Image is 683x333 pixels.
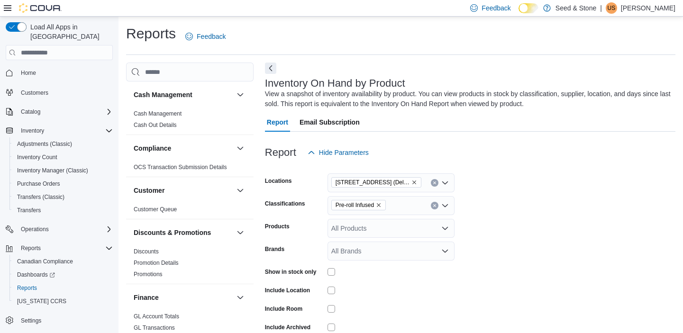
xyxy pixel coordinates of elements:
a: Cash Out Details [134,122,177,128]
button: Compliance [235,143,246,154]
button: Clear input [431,179,438,187]
span: Canadian Compliance [17,258,73,265]
button: Finance [235,292,246,303]
input: Dark Mode [519,3,538,13]
button: Customer [134,186,233,195]
label: Classifications [265,200,305,207]
button: Settings [2,314,117,327]
button: Customers [2,85,117,99]
button: Compliance [134,144,233,153]
button: Remove 616 Chester Rd. (Delta) from selection in this group [411,180,417,185]
div: Customer [126,204,254,219]
span: OCS Transaction Submission Details [134,163,227,171]
label: Include Location [265,287,310,294]
label: Brands [265,245,284,253]
span: Settings [21,317,41,324]
span: Home [17,67,113,79]
span: Transfers [17,207,41,214]
span: Reports [21,244,41,252]
a: Adjustments (Classic) [13,138,76,150]
span: Adjustments (Classic) [13,138,113,150]
button: Operations [17,224,53,235]
a: Canadian Compliance [13,256,77,267]
span: Cash Out Details [134,121,177,129]
h3: Discounts & Promotions [134,228,211,237]
span: Catalog [17,106,113,117]
button: Catalog [2,105,117,118]
span: Email Subscription [300,113,360,132]
span: Inventory Count [17,153,57,161]
div: Cash Management [126,108,254,135]
h3: Cash Management [134,90,192,99]
button: Reports [17,243,45,254]
span: Operations [17,224,113,235]
button: Canadian Compliance [9,255,117,268]
button: Adjustments (Classic) [9,137,117,151]
button: Customer [235,185,246,196]
button: Remove Pre-roll Infused from selection in this group [376,202,382,208]
span: Pre-roll Infused [336,200,374,210]
h3: Customer [134,186,164,195]
button: Open list of options [441,179,449,187]
span: Washington CCRS [13,296,113,307]
span: [STREET_ADDRESS] (Delta) [336,178,410,187]
h3: Report [265,147,296,158]
button: Transfers (Classic) [9,190,117,204]
a: Customer Queue [134,206,177,213]
p: [PERSON_NAME] [621,2,675,14]
a: Discounts [134,248,159,255]
a: Cash Management [134,110,182,117]
button: Discounts & Promotions [134,228,233,237]
button: [US_STATE] CCRS [9,295,117,308]
span: Dashboards [17,271,55,279]
button: Clear input [431,202,438,209]
span: Reports [13,282,113,294]
a: [US_STATE] CCRS [13,296,70,307]
span: US [608,2,616,14]
button: Reports [2,242,117,255]
a: Promotions [134,271,163,278]
span: Canadian Compliance [13,256,113,267]
h1: Reports [126,24,176,43]
div: Upminderjit Singh [606,2,617,14]
button: Next [265,63,276,74]
button: Reports [9,281,117,295]
button: Catalog [17,106,44,117]
span: Inventory Manager (Classic) [13,165,113,176]
a: Inventory Count [13,152,61,163]
button: Hide Parameters [304,143,373,162]
a: Dashboards [13,269,59,280]
label: Include Room [265,305,302,313]
span: 616 Chester Rd. (Delta) [331,177,421,188]
span: Cash Management [134,110,182,117]
div: View a snapshot of inventory availability by product. You can view products in stock by classific... [265,89,671,109]
button: Discounts & Promotions [235,227,246,238]
a: Transfers (Classic) [13,191,68,203]
span: Reports [17,284,37,292]
span: Reports [17,243,113,254]
label: Include Archived [265,324,310,331]
a: Inventory Manager (Classic) [13,165,92,176]
a: Feedback [182,27,229,46]
span: Transfers (Classic) [17,193,64,201]
button: Inventory Manager (Classic) [9,164,117,177]
span: Transfers (Classic) [13,191,113,203]
a: Transfers [13,205,45,216]
span: Purchase Orders [17,180,60,188]
button: Inventory Count [9,151,117,164]
button: Cash Management [134,90,233,99]
span: Purchase Orders [13,178,113,189]
span: [US_STATE] CCRS [17,297,66,305]
p: | [600,2,602,14]
h3: Compliance [134,144,171,153]
img: Cova [19,3,62,13]
span: Feedback [482,3,510,13]
span: Inventory Manager (Classic) [17,167,88,174]
span: Feedback [197,32,226,41]
button: Purchase Orders [9,177,117,190]
span: Transfers [13,205,113,216]
button: Open list of options [441,225,449,232]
